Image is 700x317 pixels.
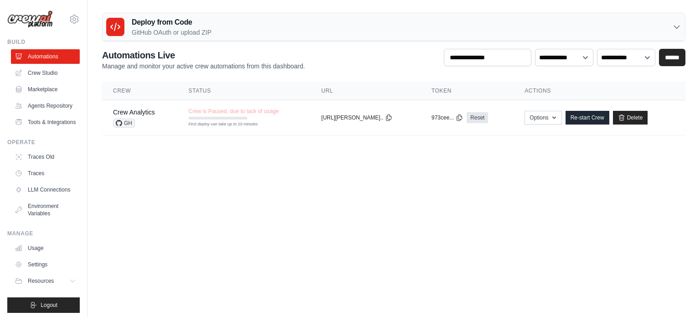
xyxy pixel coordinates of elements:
[514,82,685,100] th: Actions
[11,115,80,130] a: Tools & Integrations
[421,82,514,100] th: Token
[11,99,80,113] a: Agents Repository
[113,119,135,128] span: GH
[11,199,80,221] a: Environment Variables
[178,82,310,100] th: Status
[467,112,488,123] a: Reset
[7,139,80,146] div: Operate
[11,257,80,272] a: Settings
[7,10,53,28] img: Logo
[321,114,392,121] button: [URL][PERSON_NAME]..
[7,38,80,46] div: Build
[11,274,80,288] button: Resources
[11,49,80,64] a: Automations
[7,297,80,313] button: Logout
[432,114,463,121] button: 973cee...
[28,277,54,285] span: Resources
[132,17,211,28] h3: Deploy from Code
[189,121,247,128] div: First deploy can take up to 10 minutes
[7,230,80,237] div: Manage
[11,150,80,164] a: Traces Old
[113,109,155,116] a: Crew Analytics
[102,82,178,100] th: Crew
[132,28,211,37] p: GitHub OAuth or upload ZIP
[525,111,561,125] button: Options
[11,66,80,80] a: Crew Studio
[41,301,57,309] span: Logout
[310,82,421,100] th: URL
[189,108,279,115] span: Crew is Paused, due to lack of usage
[11,166,80,181] a: Traces
[102,62,305,71] p: Manage and monitor your active crew automations from this dashboard.
[11,241,80,255] a: Usage
[613,111,648,125] a: Delete
[11,182,80,197] a: LLM Connections
[11,82,80,97] a: Marketplace
[102,49,305,62] h2: Automations Live
[566,111,609,125] a: Re-start Crew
